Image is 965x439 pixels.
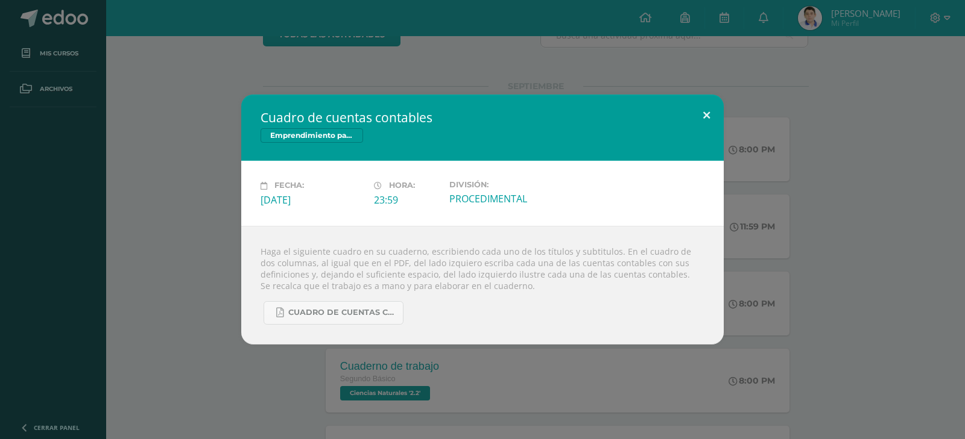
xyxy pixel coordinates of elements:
[449,192,553,205] div: PROCEDIMENTAL
[389,181,415,190] span: Hora:
[288,308,397,317] span: CUADRO DE CUENTAS CONTABLES.pdf
[374,193,440,207] div: 23:59
[689,95,724,135] button: Close (Esc)
[261,128,363,143] span: Emprendimiento para la Productividad
[261,193,364,207] div: [DATE]
[261,109,704,126] h2: Cuadro de cuentas contables
[241,226,724,344] div: Haga el siguiente cuadro en su cuaderno, escribiendo cada uno de los títulos y subtitulos. En el ...
[264,301,403,325] a: CUADRO DE CUENTAS CONTABLES.pdf
[274,181,304,190] span: Fecha:
[449,180,553,189] label: División:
